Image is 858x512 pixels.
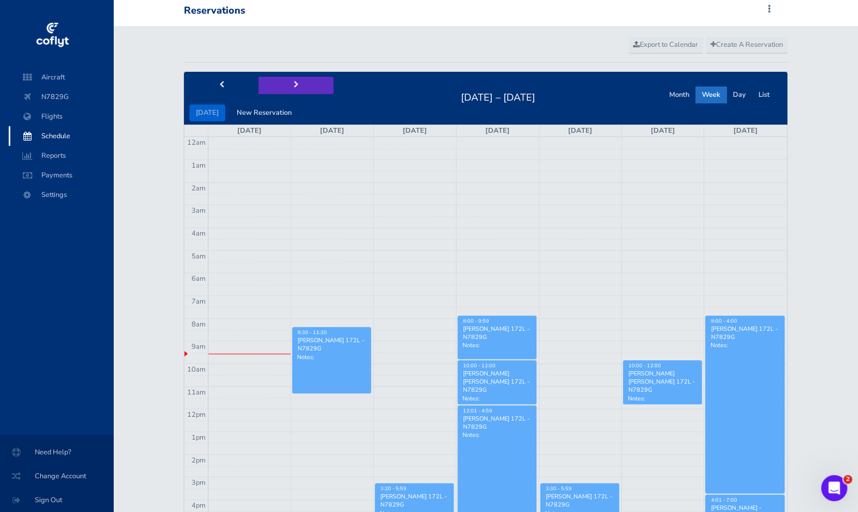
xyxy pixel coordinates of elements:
div: [PERSON_NAME] 172L - N7829G [462,325,532,341]
p: Notes: [628,394,697,403]
div: [PERSON_NAME] 172L - N7829G [462,415,532,431]
span: Export to Calendar [633,40,698,50]
span: 3pm [192,478,206,488]
a: [DATE] [320,126,344,135]
span: 4pm [192,501,206,510]
span: 2pm [192,455,206,465]
button: Week [695,87,727,103]
span: 8:00 - 4:00 [711,318,737,324]
div: [PERSON_NAME] 172L - N7829G [710,325,780,341]
button: List [752,87,776,103]
span: 7am [192,297,206,306]
a: Export to Calendar [628,37,703,53]
span: Settings [20,185,102,205]
p: Notes: [710,341,780,349]
span: Schedule [20,126,102,146]
span: 1pm [192,433,206,442]
a: [DATE] [403,126,427,135]
span: 12:01 - 4:59 [463,408,492,414]
button: New Reservation [230,104,298,121]
span: 1am [192,161,206,170]
span: 8:00 - 9:59 [463,318,489,324]
span: 2am [192,183,206,193]
span: 3:30 - 5:59 [380,485,406,492]
span: 10am [187,365,206,374]
span: Change Account [13,466,100,486]
span: Need Help? [13,442,100,462]
div: [PERSON_NAME] 172L - N7829G [545,492,614,509]
span: 12pm [187,410,206,420]
iframe: Intercom live chat [821,475,847,501]
p: Notes: [297,353,366,361]
div: [PERSON_NAME] 172L - N7829G [297,336,366,353]
button: Day [726,87,752,103]
span: 2 [843,475,852,484]
p: Notes: [462,394,532,403]
span: 5am [192,251,206,261]
span: 12am [187,138,206,147]
span: Create A Reservation [711,40,783,50]
img: coflyt logo [34,19,70,52]
button: [DATE] [189,104,225,121]
div: Reservations [184,5,245,17]
p: Notes: [462,341,532,349]
a: Create A Reservation [706,37,788,53]
button: prev [184,77,259,94]
span: 10:00 - 12:00 [463,362,496,369]
span: 8:30 - 11:30 [298,329,327,336]
span: 9am [192,342,206,351]
button: Month [663,87,696,103]
span: 4am [192,229,206,238]
a: [DATE] [568,126,592,135]
span: 8am [192,319,206,329]
h2: [DATE] – [DATE] [454,89,542,104]
a: [DATE] [651,126,675,135]
span: Flights [20,107,102,126]
span: 6am [192,274,206,283]
span: 3:30 - 5:59 [546,485,572,492]
div: [PERSON_NAME] 172L - N7829G [380,492,449,509]
span: N7829G [20,87,102,107]
span: 4:01 - 7:00 [711,497,737,503]
a: [DATE] [733,126,758,135]
a: [DATE] [237,126,262,135]
a: [DATE] [485,126,510,135]
span: 3am [192,206,206,215]
span: Reports [20,146,102,165]
p: Notes: [462,431,532,439]
div: [PERSON_NAME] [PERSON_NAME] 172L - N7829G [628,369,697,394]
button: next [258,77,334,94]
span: 11am [187,387,206,397]
span: Sign Out [13,490,100,510]
span: 10:00 - 12:00 [628,362,661,369]
span: Aircraft [20,67,102,87]
span: Payments [20,165,102,185]
div: [PERSON_NAME] [PERSON_NAME] 172L - N7829G [462,369,532,394]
